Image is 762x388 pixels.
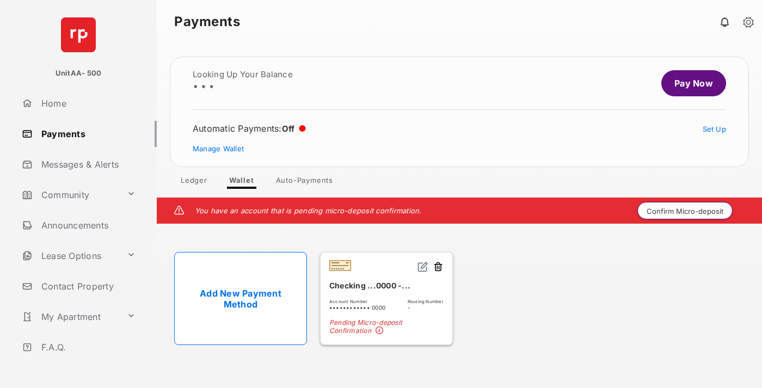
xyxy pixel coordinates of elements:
[61,17,96,52] img: svg+xml;base64,PHN2ZyB4bWxucz0iaHR0cDovL3d3dy53My5vcmcvMjAwMC9zdmciIHdpZHRoPSI2NCIgaGVpZ2h0PSI2NC...
[193,144,244,153] a: Manage Wallet
[282,124,295,134] span: Off
[329,299,385,304] span: Account Number
[17,304,122,330] a: My Apartment
[220,176,263,189] a: Wallet
[637,202,733,219] button: Confirm Micro-deposit
[17,182,122,208] a: Community
[408,304,444,311] span: -
[703,125,727,133] a: Set Up
[193,70,293,79] h2: Looking up your balance
[17,90,157,116] a: Home
[329,318,444,336] span: Pending Micro-deposit Confirmation
[17,151,157,177] a: Messages & Alerts
[329,276,444,294] div: Checking ...0000 -...
[17,212,157,238] a: Announcements
[17,334,157,360] a: F.A.Q.
[193,123,306,134] div: Automatic Payments :
[174,252,307,345] a: Add New Payment Method
[329,304,385,311] span: •••••••••••• 0000
[417,261,428,272] img: svg+xml;base64,PHN2ZyB2aWV3Qm94PSIwIDAgMjQgMjQiIHdpZHRoPSIxNiIgaGVpZ2h0PSIxNiIgZmlsbD0ibm9uZSIgeG...
[17,243,122,269] a: Lease Options
[17,121,157,147] a: Payments
[17,273,157,299] a: Contact Property
[172,176,216,189] a: Ledger
[174,15,240,28] strong: Payments
[408,299,444,304] span: Routing Number
[195,206,422,215] em: You have an account that is pending micro-deposit confirmation.
[56,68,102,79] p: UnitAA- 500
[267,176,342,189] a: Auto-Payments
